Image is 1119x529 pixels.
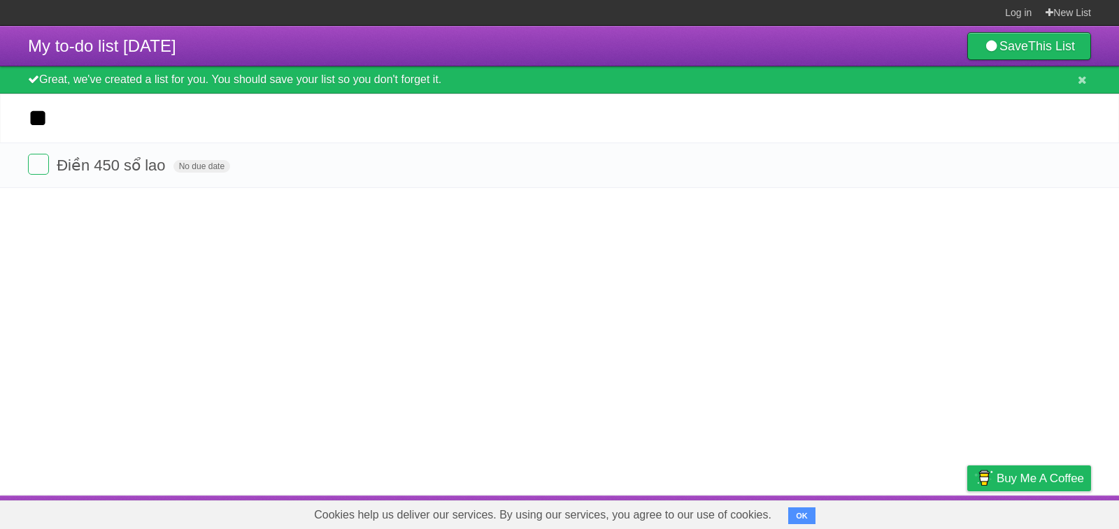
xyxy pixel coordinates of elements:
[788,507,815,524] button: OK
[827,499,884,526] a: Developers
[967,465,1091,491] a: Buy me a coffee
[967,32,1091,60] a: SaveThis List
[1003,499,1091,526] a: Suggest a feature
[173,160,230,173] span: No due date
[781,499,811,526] a: About
[949,499,985,526] a: Privacy
[1028,39,1075,53] b: This List
[57,157,169,174] span: Điền 450 sổ lao
[997,466,1084,491] span: Buy me a coffee
[28,154,49,175] label: Done
[901,499,932,526] a: Terms
[300,501,785,529] span: Cookies help us deliver our services. By using our services, you agree to our use of cookies.
[974,466,993,490] img: Buy me a coffee
[28,36,176,55] span: My to-do list [DATE]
